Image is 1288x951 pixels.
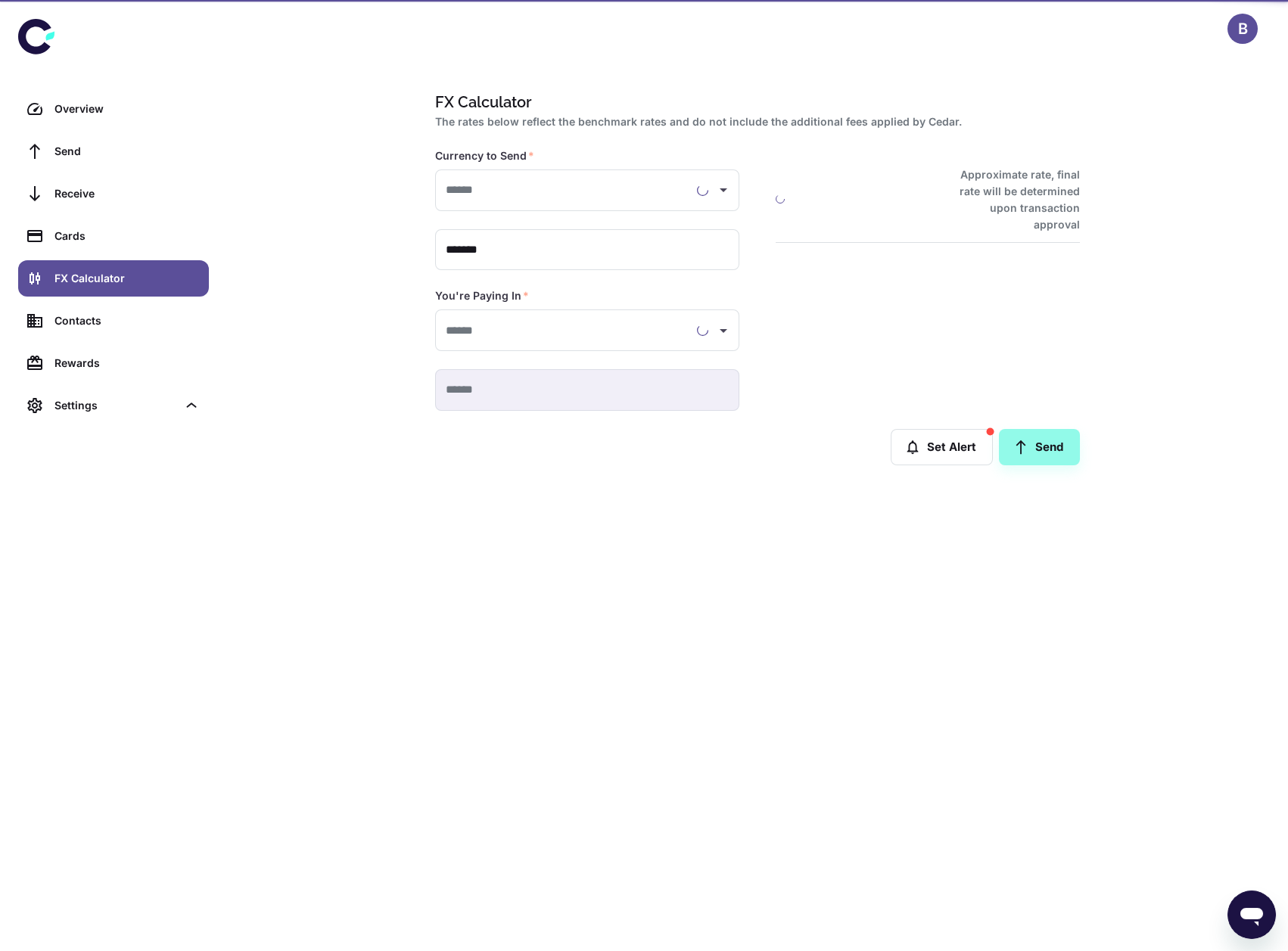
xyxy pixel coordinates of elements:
div: Rewards [54,355,200,371]
a: Cards [18,218,209,254]
div: Settings [18,387,209,424]
div: Cards [54,228,200,244]
button: Open [713,320,734,341]
a: Receive [18,176,209,212]
a: Contacts [18,303,209,339]
a: Send [999,429,1080,465]
div: Send [54,143,200,160]
button: Open [713,179,734,200]
iframe: Button to launch messaging window, conversation in progress [1227,890,1276,939]
label: Currency to Send [435,148,534,163]
button: Set Alert [891,429,993,465]
h1: FX Calculator [435,91,1074,113]
a: FX Calculator [18,260,209,297]
button: B [1227,14,1258,44]
div: Settings [54,397,177,414]
div: Contacts [54,312,200,329]
label: You're Paying In [435,288,529,303]
div: Receive [54,185,200,202]
div: Overview [54,101,200,117]
a: Overview [18,91,209,127]
a: Rewards [18,345,209,381]
a: Send [18,133,209,169]
div: FX Calculator [54,270,200,287]
h6: Approximate rate, final rate will be determined upon transaction approval [943,166,1080,233]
